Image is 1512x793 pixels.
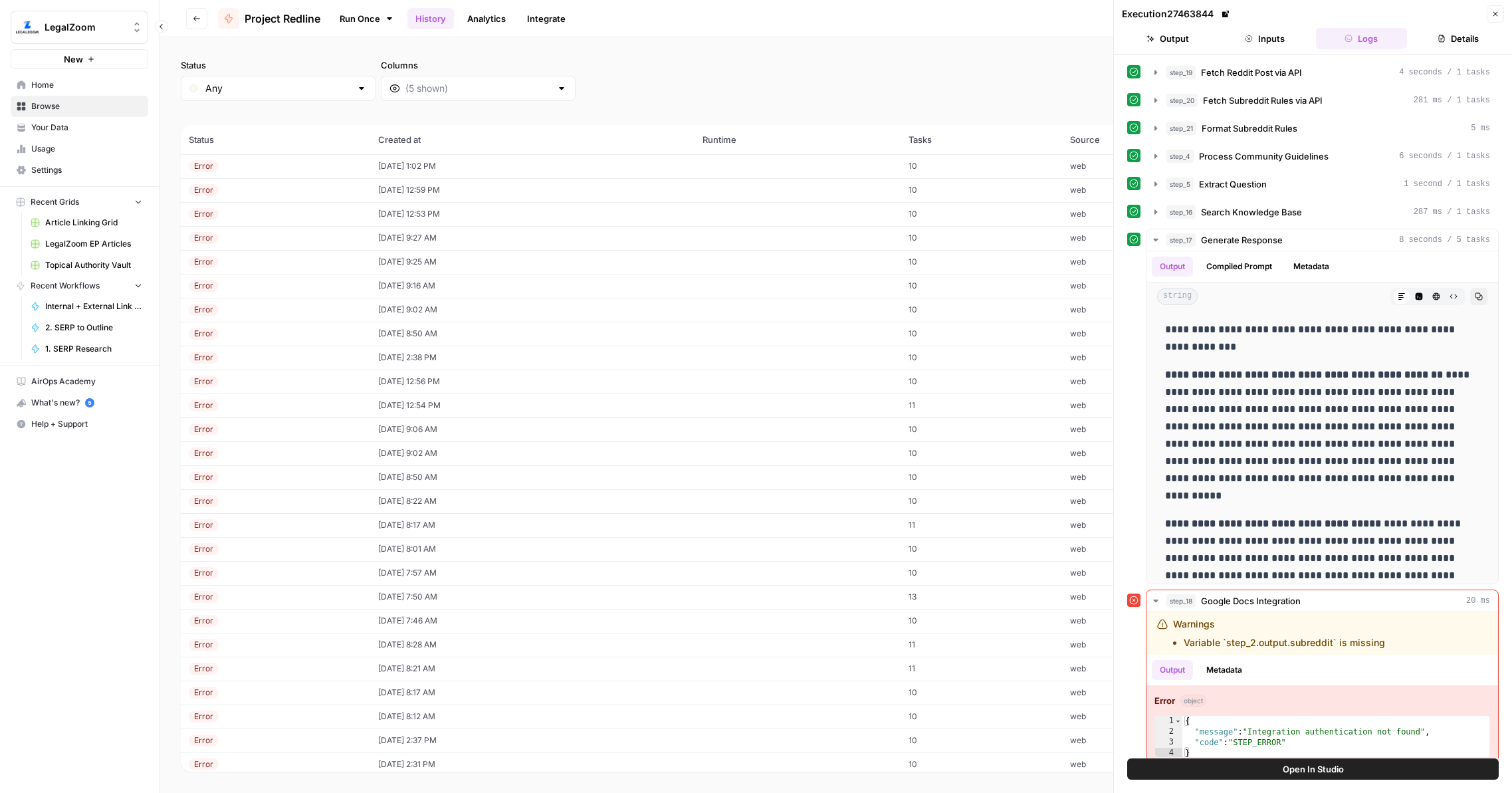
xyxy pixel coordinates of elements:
[11,49,148,69] button: New
[31,164,142,176] span: Settings
[1166,122,1196,135] span: step_21
[31,100,142,112] span: Browse
[1062,657,1251,681] td: web
[11,160,148,181] a: Settings
[1404,178,1490,190] span: 1 second / 1 tasks
[31,122,142,134] span: Your Data
[1399,150,1490,162] span: 6 seconds / 1 tasks
[1285,257,1337,277] button: Metadata
[901,178,1063,202] td: 10
[11,413,148,435] button: Help + Support
[25,296,148,317] a: Internal + External Link Addition
[901,298,1063,322] td: 10
[370,585,695,609] td: [DATE] 7:50 AM
[1166,150,1194,163] span: step_4
[11,371,148,392] a: AirOps Academy
[11,392,148,413] button: What's new? 5
[370,633,695,657] td: [DATE] 8:28 AM
[189,663,219,675] div: Error
[370,125,695,154] th: Created at
[1201,233,1283,247] span: Generate Response
[11,74,148,96] a: Home
[189,471,219,483] div: Error
[1062,322,1251,346] td: web
[1201,66,1302,79] span: Fetch Reddit Post via API
[31,280,100,292] span: Recent Workflows
[370,322,695,346] td: [DATE] 8:50 AM
[1202,122,1297,135] span: Format Subreddit Rules
[370,489,695,513] td: [DATE] 8:22 AM
[181,101,1491,125] span: (62 records)
[189,423,219,435] div: Error
[1152,257,1193,277] button: Output
[1062,513,1251,537] td: web
[901,322,1063,346] td: 10
[1146,201,1498,223] button: 287 ms / 1 tasks
[189,399,219,411] div: Error
[901,250,1063,274] td: 10
[1155,748,1182,758] div: 4
[1062,465,1251,489] td: web
[370,394,695,417] td: [DATE] 12:54 PM
[45,259,142,271] span: Topical Authority Vault
[1146,229,1498,251] button: 8 seconds / 5 tasks
[1166,594,1196,608] span: step_18
[189,567,219,579] div: Error
[15,15,39,39] img: LegalZoom Logo
[189,280,219,292] div: Error
[370,752,695,776] td: [DATE] 2:31 PM
[1062,250,1251,274] td: web
[1184,636,1385,649] li: Variable `step_2.output.subreddit` is missing
[45,217,142,229] span: Article Linking Grid
[1166,177,1194,191] span: step_5
[1146,118,1498,139] button: 5 ms
[370,537,695,561] td: [DATE] 8:01 AM
[370,202,695,226] td: [DATE] 12:53 PM
[1157,288,1198,305] span: string
[1146,146,1498,167] button: 6 seconds / 1 tasks
[1412,28,1504,49] button: Details
[1155,727,1182,737] div: 2
[11,393,148,413] div: What's new?
[31,376,142,388] span: AirOps Academy
[189,639,219,651] div: Error
[1154,694,1175,707] strong: Error
[901,125,1063,154] th: Tasks
[1174,716,1182,727] span: Toggle code folding, rows 1 through 4
[1180,695,1206,707] span: object
[1062,633,1251,657] td: web
[901,417,1063,441] td: 10
[901,752,1063,776] td: 10
[25,255,148,276] a: Topical Authority Vault
[370,465,695,489] td: [DATE] 8:50 AM
[1062,489,1251,513] td: web
[25,317,148,338] a: 2. SERP to Outline
[189,543,219,555] div: Error
[189,447,219,459] div: Error
[901,489,1063,513] td: 10
[25,212,148,233] a: Article Linking Grid
[189,591,219,603] div: Error
[901,585,1063,609] td: 13
[1062,226,1251,250] td: web
[1219,28,1311,49] button: Inputs
[1122,7,1232,21] div: Execution 27463844
[1199,150,1329,163] span: Process Community Guidelines
[1414,94,1490,106] span: 281 ms / 1 tasks
[1414,206,1490,218] span: 287 ms / 1 tasks
[31,196,79,208] span: Recent Grids
[1062,274,1251,298] td: web
[901,465,1063,489] td: 10
[1146,90,1498,111] button: 281 ms / 1 tasks
[901,370,1063,394] td: 10
[695,125,901,154] th: Runtime
[45,238,142,250] span: LegalZoom EP Articles
[31,79,142,91] span: Home
[901,394,1063,417] td: 11
[407,8,454,29] a: History
[189,304,219,316] div: Error
[901,274,1063,298] td: 10
[901,346,1063,370] td: 10
[11,117,148,138] a: Your Data
[1062,537,1251,561] td: web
